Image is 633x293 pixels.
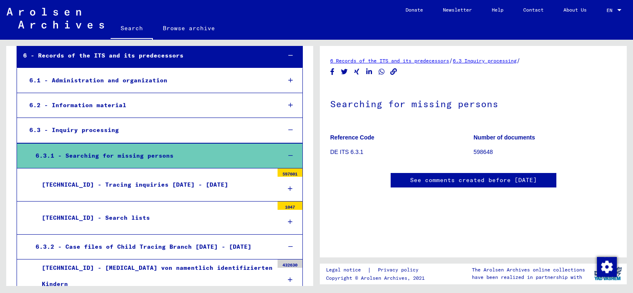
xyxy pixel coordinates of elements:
[36,210,273,226] div: [TECHNICAL_ID] - Search lists
[330,58,449,64] a: 6 Records of the ITS and its predecessors
[472,266,585,274] p: The Arolsen Archives online collections
[449,57,453,64] span: /
[278,202,302,210] div: 1047
[36,177,273,193] div: [TECHNICAL_ID] - Tracing inquiries [DATE] - [DATE]
[330,134,374,141] b: Reference Code
[377,67,386,77] button: Share on WhatsApp
[453,58,517,64] a: 6.3 Inquiry processing
[597,257,616,276] div: Zustimmung ändern
[326,266,428,274] div: |
[365,67,374,77] button: Share on LinkedIn
[410,176,537,185] a: See comments created before [DATE]
[353,67,361,77] button: Share on Xing
[153,18,225,38] a: Browse archive
[29,239,274,255] div: 6.3.2 - Case files of Child Tracing Branch [DATE] - [DATE]
[326,274,428,282] p: Copyright © Arolsen Archives, 2021
[23,122,274,138] div: 6.3 - Inquiry processing
[326,266,367,274] a: Legal notice
[29,148,274,164] div: 6.3.1 - Searching for missing persons
[371,266,428,274] a: Privacy policy
[474,148,616,156] p: 598648
[111,18,153,40] a: Search
[330,85,616,121] h1: Searching for missing persons
[330,148,473,156] p: DE ITS 6.3.1
[472,274,585,281] p: have been realized in partnership with
[389,67,398,77] button: Copy link
[606,7,612,13] mat-select-trigger: EN
[597,257,617,277] img: Zustimmung ändern
[23,72,274,89] div: 6.1 - Administration and organization
[278,168,302,177] div: 597601
[278,259,302,268] div: 432630
[328,67,337,77] button: Share on Facebook
[23,97,274,113] div: 6.2 - Information material
[340,67,349,77] button: Share on Twitter
[474,134,535,141] b: Number of documents
[36,260,273,292] div: [TECHNICAL_ID] - [MEDICAL_DATA] von namentlich identifizierten Kindern
[517,57,520,64] span: /
[17,48,274,64] div: 6 - Records of the ITS and its predecessors
[7,8,104,29] img: Arolsen_neg.svg
[592,263,623,284] img: yv_logo.png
